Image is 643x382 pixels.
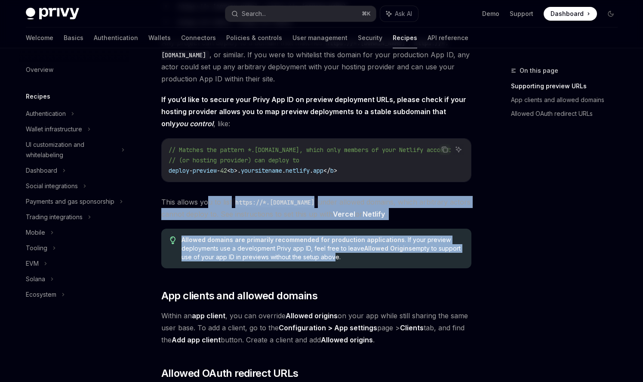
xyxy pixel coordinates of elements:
[400,323,424,332] strong: Clients
[333,210,355,219] a: Vercel
[321,335,373,344] strong: Allowed origins
[279,323,377,332] strong: Configuration > App settings
[511,93,625,107] a: App clients and allowed domains
[182,236,405,243] strong: Allowed domains are primarily recommended for production applications
[26,274,45,284] div: Solana
[510,9,533,18] a: Support
[26,65,53,75] div: Overview
[169,167,189,174] span: deploy
[161,95,466,128] strong: If you’d like to secure your Privy App ID on preview deployment URLs, please check if your hostin...
[453,144,464,155] button: Ask AI
[286,311,338,320] strong: Allowed origins
[193,167,217,174] span: preview
[26,258,39,269] div: EVM
[439,144,450,155] button: Copy the contents from the code block
[169,146,451,154] span: // Matches the pattern *.[DOMAIN_NAME], which only members of your Netlify account
[161,196,471,220] span: This allows you to list under allowed domains, which arbitrary actors cannot deploy to. See instr...
[310,167,313,174] span: .
[161,37,471,85] span: Any project can deploy to a domain that matches , , or similar. If you were to whitelist this dom...
[358,28,382,48] a: Security
[26,165,57,176] div: Dashboard
[189,167,193,174] span: -
[232,198,318,207] code: https://*.[DOMAIN_NAME]
[380,6,418,22] button: Ask AI
[242,9,266,19] div: Search...
[181,28,216,48] a: Connectors
[161,93,471,130] span: , like:
[544,7,597,21] a: Dashboard
[26,8,79,20] img: dark logo
[225,6,376,22] button: Search...⌘K
[604,7,618,21] button: Toggle dark mode
[26,289,56,300] div: Ecosystem
[161,289,317,303] span: App clients and allowed domains
[482,9,499,18] a: Demo
[161,366,298,380] span: Allowed OAuth redirect URLs
[220,167,227,174] span: 42
[26,124,82,134] div: Wallet infrastructure
[428,28,468,48] a: API reference
[286,167,310,174] span: netlify
[395,9,412,18] span: Ask AI
[231,167,234,174] span: b
[169,156,299,164] span: // (or hosting provider) can deploy to
[26,140,116,160] div: UI customization and whitelabeling
[26,212,83,222] div: Trading integrations
[26,91,50,102] h5: Recipes
[313,167,323,174] span: app
[26,196,114,207] div: Payments and gas sponsorship
[26,181,78,191] div: Social integrations
[26,28,53,48] a: Welcome
[226,28,282,48] a: Policies & controls
[323,167,330,174] span: </
[362,10,371,17] span: ⌘ K
[182,236,462,261] span: . If your preview deployments use a development Privy app ID, feel free to leave empty to support...
[217,167,220,174] span: -
[363,210,385,219] a: Netlify
[393,28,417,48] a: Recipes
[511,79,625,93] a: Supporting preview URLs
[330,167,334,174] span: b
[64,28,83,48] a: Basics
[172,335,221,344] strong: Add app client
[520,65,558,76] span: On this page
[192,311,225,320] a: app client
[94,28,138,48] a: Authentication
[19,62,129,78] a: Overview
[26,109,66,119] div: Authentication
[241,167,282,174] span: yoursitename
[282,167,286,174] span: .
[364,245,412,252] strong: Allowed Origins
[234,167,237,174] span: >
[551,9,584,18] span: Dashboard
[26,227,45,238] div: Mobile
[148,28,171,48] a: Wallets
[170,236,176,244] svg: Tip
[161,310,471,346] span: Within an , you can override on your app while still sharing the same user base. To add a client,...
[237,167,241,174] span: .
[26,243,47,253] div: Tooling
[334,167,337,174] span: >
[511,107,625,121] a: Allowed OAuth redirect URLs
[292,28,348,48] a: User management
[175,119,213,128] em: you control
[227,167,231,174] span: <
